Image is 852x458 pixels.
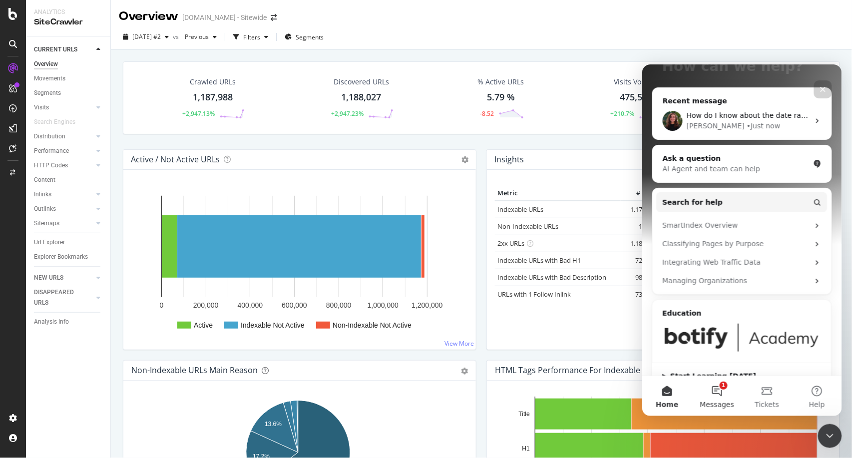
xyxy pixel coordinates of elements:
[10,38,189,75] div: Profile image for AnneHow do I know about the date range used by default ?[PERSON_NAME]•Just now
[34,102,49,113] div: Visits
[497,239,524,248] a: 2xx URLs
[497,290,571,299] a: URLs with 1 Follow Inlink
[238,301,263,309] text: 400,000
[20,211,167,222] div: Managing Organizations
[14,170,185,189] div: Classifying Pages by Purpose
[34,73,65,84] div: Movements
[497,256,581,265] a: Indexable URLs with Bad H1
[20,174,167,185] div: Classifying Pages by Purpose
[34,73,103,84] a: Movements
[34,117,75,127] div: Search Engines
[243,33,260,41] div: Filters
[34,189,51,200] div: Inlinks
[193,91,233,104] div: 1,187,988
[34,44,77,55] div: CURRENT URLS
[34,287,84,308] div: DISAPPEARED URLS
[14,189,185,207] div: Integrating Web Traffic Data
[172,16,190,34] div: Close
[621,269,661,286] td: 981,010
[34,287,93,308] a: DISAPPEARED URLS
[621,186,661,201] th: # URLS
[497,205,543,214] a: Indexable URLs
[182,109,215,118] div: +2,947.13%
[34,146,93,156] a: Performance
[497,222,558,231] a: Non-Indexable URLs
[412,301,442,309] text: 1,200,000
[34,88,61,98] div: Segments
[331,109,364,118] div: +2,947.23%
[34,117,85,127] a: Search Engines
[621,218,661,235] td: 15,727
[14,207,185,226] div: Managing Organizations
[461,368,468,375] div: gear
[282,301,307,309] text: 600,000
[20,99,167,110] div: AI Agent and team can help
[58,337,92,344] span: Messages
[34,16,102,28] div: SiteCrawler
[34,44,93,55] a: CURRENT URLS
[34,146,69,156] div: Performance
[10,23,190,75] div: Recent messageProfile image for AnneHow do I know about the date range used by default ?[PERSON_N...
[131,186,464,342] svg: A chart.
[34,160,93,171] a: HTTP Codes
[333,321,412,329] text: Non-Indexable Not Active
[621,201,661,218] td: 1,172,261
[519,411,530,418] text: Title
[34,175,55,185] div: Content
[326,301,352,309] text: 800,000
[132,32,161,41] span: 2025 Aug. 21st #2
[461,156,468,163] i: Options
[34,8,102,16] div: Analytics
[477,77,524,87] div: % Active URLs
[621,252,661,269] td: 723,014
[190,77,236,87] div: Crawled URLs
[444,339,474,348] a: View More
[34,218,59,229] div: Sitemaps
[131,153,220,166] h4: Active / Not Active URLs
[44,47,235,55] span: How do I know about the date range used by default ?
[34,102,93,113] a: Visits
[34,273,63,283] div: NEW URLS
[13,337,36,344] span: Home
[34,317,103,327] a: Analysis Info
[160,301,164,309] text: 0
[368,301,399,309] text: 1,000,000
[621,286,661,303] td: 732,020
[20,89,167,99] div: Ask a question
[642,64,842,416] iframe: Intercom live chat
[181,29,221,45] button: Previous
[34,218,93,229] a: Sitemaps
[182,12,267,22] div: [DOMAIN_NAME] - Sitewide
[34,317,69,327] div: Analysis Info
[193,301,219,309] text: 200,000
[34,160,68,171] div: HTTP Codes
[34,252,88,262] div: Explorer Bookmarks
[497,273,606,282] a: Indexable URLs with Bad Description
[20,307,179,317] div: ▶ Start Learning [DATE]
[341,91,381,104] div: 1,188,027
[241,321,305,329] text: Indexable Not Active
[119,29,173,45] button: [DATE] #2
[334,77,389,87] div: Discovered URLs
[20,193,167,203] div: Integrating Web Traffic Data
[34,237,65,248] div: Url Explorer
[100,312,150,352] button: Tickets
[131,365,258,375] div: Non-Indexable URLs Main Reason
[14,152,185,170] div: SmartIndex Overview
[610,109,634,118] div: +210.7%
[34,131,65,142] div: Distribution
[20,133,81,143] span: Search for help
[20,31,179,42] div: Recent message
[34,59,103,69] a: Overview
[522,446,530,453] text: H1
[113,337,137,344] span: Tickets
[34,204,56,214] div: Outlinks
[271,14,277,21] div: arrow-right-arrow-left
[480,109,494,118] div: -8.52
[34,204,93,214] a: Outlinks
[34,175,103,185] a: Content
[818,424,842,448] iframe: Intercom live chat
[14,128,185,148] button: Search for help
[34,131,93,142] a: Distribution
